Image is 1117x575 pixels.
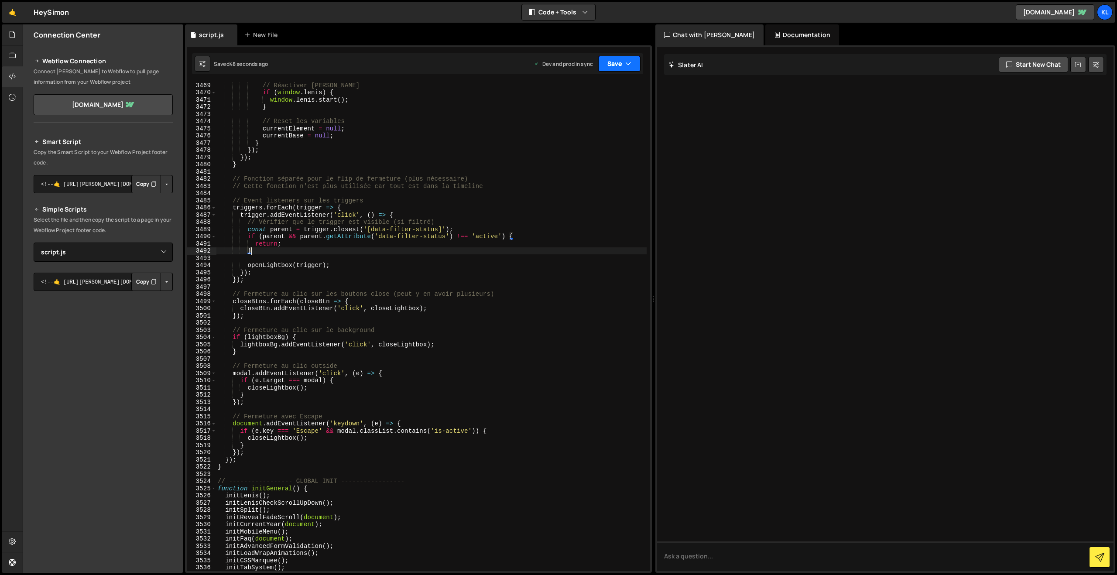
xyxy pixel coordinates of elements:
div: 3482 [187,175,216,183]
div: 3471 [187,96,216,104]
button: Save [598,56,641,72]
div: 3510 [187,377,216,384]
div: 3476 [187,132,216,140]
div: 3523 [187,471,216,478]
div: 3518 [187,435,216,442]
h2: Connection Center [34,30,100,40]
div: 3505 [187,341,216,349]
div: 3535 [187,557,216,565]
div: 3506 [187,348,216,356]
iframe: YouTube video player [34,305,174,384]
a: 🤙 [2,2,23,23]
div: 3530 [187,521,216,528]
div: 3513 [187,399,216,406]
div: 3521 [187,456,216,464]
div: 3486 [187,204,216,212]
div: Dev and prod in sync [534,60,593,68]
div: 3532 [187,535,216,543]
div: 3533 [187,543,216,550]
div: 3524 [187,478,216,485]
p: Connect [PERSON_NAME] to Webflow to pull page information from your Webflow project [34,66,173,87]
div: 3494 [187,262,216,269]
div: New File [244,31,281,39]
textarea: <!--🤙 [URL][PERSON_NAME][DOMAIN_NAME]> <script>document.addEventListener("DOMContentLoaded", func... [34,175,173,193]
div: 3477 [187,140,216,147]
div: 3536 [187,564,216,572]
div: 3488 [187,219,216,226]
div: 3469 [187,82,216,89]
a: [DOMAIN_NAME] [34,94,173,115]
div: 3472 [187,103,216,111]
button: Code + Tools [522,4,595,20]
div: 3498 [187,291,216,298]
div: 3479 [187,154,216,161]
div: 3512 [187,391,216,399]
a: [DOMAIN_NAME] [1016,4,1094,20]
div: Button group with nested dropdown [131,273,173,291]
div: 3519 [187,442,216,449]
div: 3516 [187,420,216,428]
div: HeySimon [34,7,69,17]
div: 3495 [187,269,216,277]
div: 3481 [187,168,216,176]
div: 3502 [187,319,216,327]
div: 3500 [187,305,216,312]
button: Start new chat [999,57,1068,72]
div: 3522 [187,463,216,471]
div: 3497 [187,284,216,291]
a: Kl [1097,4,1113,20]
div: 3483 [187,183,216,190]
p: Select the file and then copy the script to a page in your Webflow Project footer code. [34,215,173,236]
div: 3492 [187,247,216,255]
div: 3531 [187,528,216,536]
div: 3534 [187,550,216,557]
div: Chat with [PERSON_NAME] [655,24,764,45]
textarea: <!--🤙 [URL][PERSON_NAME][DOMAIN_NAME]> <script>document.addEventListener("DOMContentLoaded", func... [34,273,173,291]
div: 3496 [187,276,216,284]
div: 3526 [187,492,216,500]
div: 3507 [187,356,216,363]
div: 3493 [187,255,216,262]
div: 3509 [187,370,216,377]
div: 3470 [187,89,216,96]
div: 3474 [187,118,216,125]
div: Button group with nested dropdown [131,175,173,193]
div: 48 seconds ago [230,60,268,68]
div: 3473 [187,111,216,118]
div: 3478 [187,147,216,154]
div: 3514 [187,406,216,413]
div: 3480 [187,161,216,168]
h2: Webflow Connection [34,56,173,66]
div: 3529 [187,514,216,521]
div: 3491 [187,240,216,248]
button: Copy [131,175,161,193]
div: 3487 [187,212,216,219]
iframe: YouTube video player [34,390,174,468]
div: 3499 [187,298,216,305]
h2: Slater AI [668,61,703,69]
h2: Smart Script [34,137,173,147]
div: 3485 [187,197,216,205]
div: script.js [199,31,224,39]
div: 3475 [187,125,216,133]
div: 3515 [187,413,216,421]
div: 3489 [187,226,216,233]
h2: Simple Scripts [34,204,173,215]
button: Copy [131,273,161,291]
div: 3508 [187,363,216,370]
div: 3517 [187,428,216,435]
div: 3504 [187,334,216,341]
div: 3503 [187,327,216,334]
div: 3484 [187,190,216,197]
div: Documentation [765,24,839,45]
div: 3490 [187,233,216,240]
div: 3511 [187,384,216,392]
div: 3525 [187,485,216,493]
p: Copy the Smart Script to your Webflow Project footer code. [34,147,173,168]
div: Saved [214,60,268,68]
div: 3520 [187,449,216,456]
div: 3528 [187,507,216,514]
div: 3501 [187,312,216,320]
div: 3527 [187,500,216,507]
